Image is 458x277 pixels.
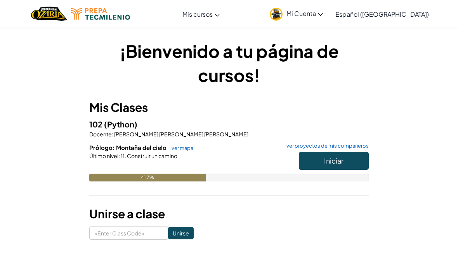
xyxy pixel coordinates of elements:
div: 41.7% [89,174,206,181]
span: [PERSON_NAME] [PERSON_NAME] [PERSON_NAME] [113,131,248,138]
span: Docente [89,131,112,138]
a: ver proyectos de mis compañeros [283,143,369,148]
span: (Python) [104,119,137,129]
h1: ¡Bienvenido a tu página de cursos! [89,39,369,87]
span: Mis cursos [182,10,213,18]
span: Español ([GEOGRAPHIC_DATA]) [335,10,429,18]
span: 11. [120,152,126,159]
img: Tecmilenio logo [71,8,130,20]
a: ver mapa [168,145,193,151]
a: Español ([GEOGRAPHIC_DATA]) [331,3,433,24]
span: Construir un camino [126,152,177,159]
span: Mi Cuenta [286,9,323,17]
input: <Enter Class Code> [89,226,168,240]
button: Iniciar [299,152,369,170]
h3: Unirse a clase [89,205,369,223]
h3: Mis Clases [89,99,369,116]
img: avatar [270,8,283,21]
span: 102 [89,119,104,129]
span: : [118,152,120,159]
span: Iniciar [324,156,343,165]
a: Mis cursos [179,3,224,24]
a: Ozaria by CodeCombat logo [31,6,67,22]
a: Mi Cuenta [266,2,327,26]
input: Unirse [168,227,194,239]
span: : [112,131,113,138]
span: Último nivel [89,152,118,159]
img: Home [31,6,67,22]
span: Prólogo: Montaña del cielo [89,144,168,151]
